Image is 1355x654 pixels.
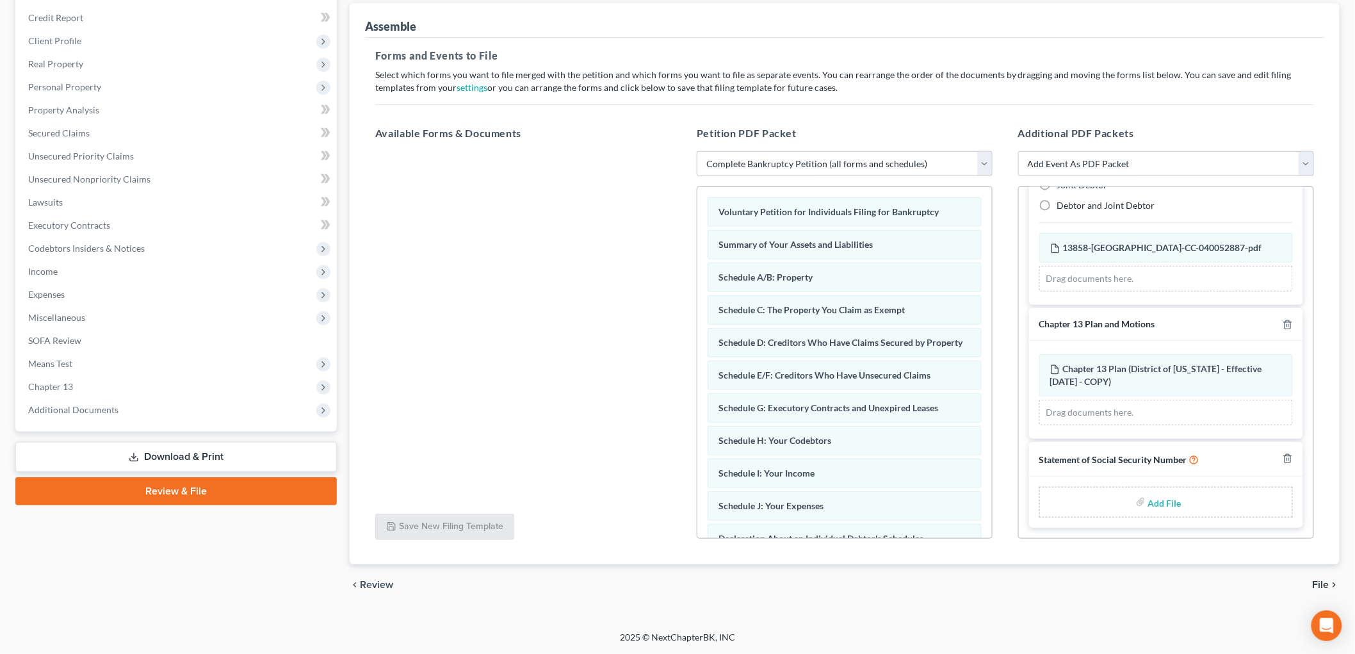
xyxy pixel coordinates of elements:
[718,468,815,478] span: Schedule I: Your Income
[360,580,393,590] span: Review
[718,272,813,282] span: Schedule A/B: Property
[15,442,337,472] a: Download & Print
[28,404,118,415] span: Additional Documents
[1039,454,1187,465] span: Statement of Social Security Number
[718,206,939,217] span: Voluntary Petition for Individuals Filing for Bankruptcy
[28,127,90,138] span: Secured Claims
[28,358,72,369] span: Means Test
[28,289,65,300] span: Expenses
[718,402,938,413] span: Schedule G: Executory Contracts and Unexpired Leases
[1313,580,1329,590] span: File
[28,81,101,92] span: Personal Property
[28,58,83,69] span: Real Property
[375,69,1314,94] p: Select which forms you want to file merged with the petition and which forms you want to file as ...
[28,243,145,254] span: Codebtors Insiders & Notices
[697,127,797,139] span: Petition PDF Packet
[718,304,905,315] span: Schedule C: The Property You Claim as Exempt
[718,533,923,544] span: Declaration About an Individual Debtor's Schedules
[18,99,337,122] a: Property Analysis
[28,12,83,23] span: Credit Report
[718,370,930,380] span: Schedule E/F: Creditors Who Have Unsecured Claims
[28,266,58,277] span: Income
[350,580,360,590] i: chevron_left
[18,145,337,168] a: Unsecured Priority Claims
[350,580,406,590] button: chevron_left Review
[28,104,99,115] span: Property Analysis
[15,477,337,505] a: Review & File
[365,19,416,34] div: Assemble
[457,82,487,93] a: settings
[28,174,150,184] span: Unsecured Nonpriority Claims
[28,312,85,323] span: Miscellaneous
[1039,266,1293,291] div: Drag documents here.
[1057,200,1155,211] span: Debtor and Joint Debtor
[28,220,110,231] span: Executory Contracts
[1329,580,1340,590] i: chevron_right
[18,191,337,214] a: Lawsuits
[18,329,337,352] a: SOFA Review
[375,514,514,541] button: Save New Filing Template
[28,335,81,346] span: SOFA Review
[375,126,671,141] h5: Available Forms & Documents
[718,337,962,348] span: Schedule D: Creditors Who Have Claims Secured by Property
[1039,400,1293,425] div: Drag documents here.
[718,435,831,446] span: Schedule H: Your Codebtors
[1311,610,1342,641] div: Open Intercom Messenger
[375,48,1314,63] h5: Forms and Events to File
[1018,126,1314,141] h5: Additional PDF Packets
[312,631,1043,654] div: 2025 © NextChapterBK, INC
[28,35,81,46] span: Client Profile
[28,151,134,161] span: Unsecured Priority Claims
[18,122,337,145] a: Secured Claims
[28,197,63,208] span: Lawsuits
[18,214,337,237] a: Executory Contracts
[18,6,337,29] a: Credit Report
[718,500,824,511] span: Schedule J: Your Expenses
[1063,242,1262,253] span: 13858-[GEOGRAPHIC_DATA]-CC-040052887-pdf
[1039,318,1155,329] span: Chapter 13 Plan and Motions
[18,168,337,191] a: Unsecured Nonpriority Claims
[28,381,73,392] span: Chapter 13
[1050,363,1262,387] span: Chapter 13 Plan (District of [US_STATE] - Effective [DATE] - COPY)
[718,239,873,250] span: Summary of Your Assets and Liabilities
